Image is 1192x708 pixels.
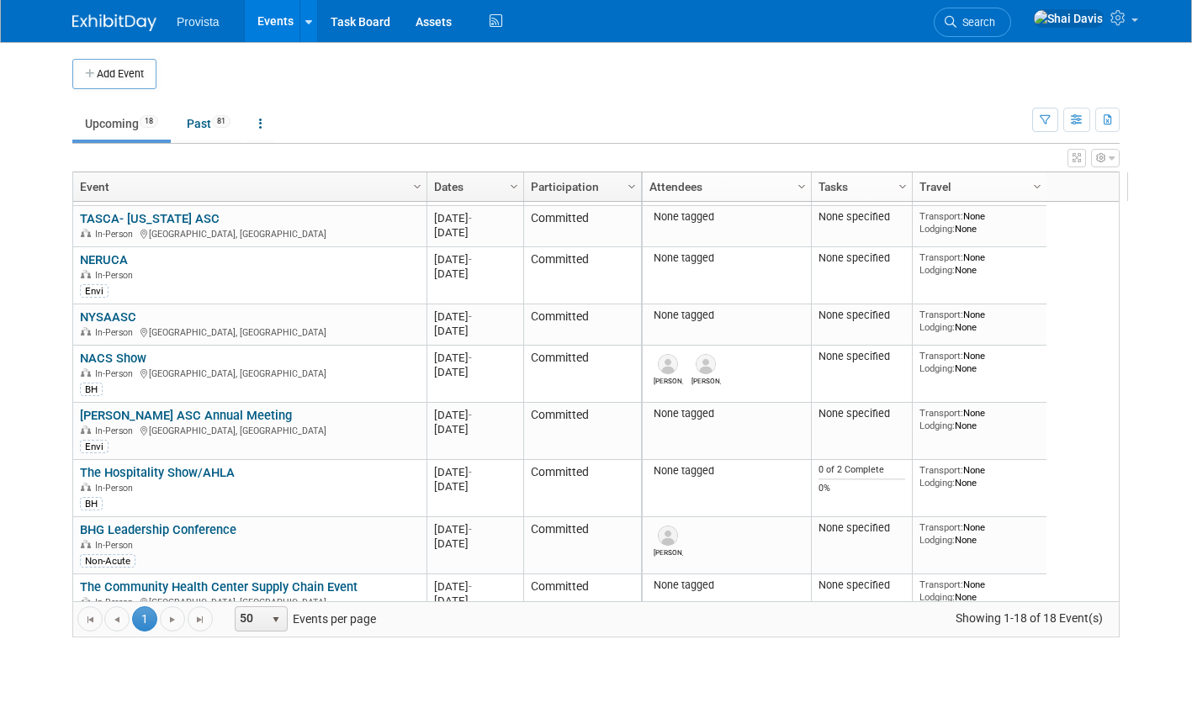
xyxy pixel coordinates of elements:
span: Lodging: [919,591,955,603]
div: BH [80,497,103,510]
span: Go to the next page [166,613,179,626]
div: None specified [819,521,906,535]
span: 18 [140,115,158,128]
span: In-Person [95,368,138,379]
span: Column Settings [507,180,521,193]
div: [DATE] [434,211,516,225]
span: Transport: [919,251,963,263]
a: Column Settings [623,172,642,198]
span: Column Settings [625,180,638,193]
td: Committed [523,206,641,247]
span: - [469,523,472,536]
a: Column Settings [506,172,524,198]
div: None None [919,579,1041,603]
div: [DATE] [434,536,516,551]
div: [GEOGRAPHIC_DATA], [GEOGRAPHIC_DATA] [80,594,419,609]
span: In-Person [95,425,138,436]
span: In-Person [95,229,138,240]
div: [DATE] [434,522,516,536]
a: Past81 [174,108,243,140]
div: [DATE] [434,309,516,324]
a: Attendees [649,172,800,201]
span: Transport: [919,309,963,320]
div: Non-Acute [80,554,135,568]
a: TASCA- [US_STATE] ASC [80,211,220,226]
div: None specified [819,407,906,420]
img: In-Person Event [81,229,91,237]
span: In-Person [95,270,138,281]
div: [DATE] [434,422,516,436]
div: 0 of 2 Complete [819,464,906,476]
span: - [469,580,472,593]
div: None tagged [649,407,805,420]
span: 50 [236,607,264,631]
a: [PERSON_NAME] ASC Annual Meeting [80,408,292,423]
div: Envi [80,440,109,453]
div: [DATE] [434,408,516,422]
span: Transport: [919,579,963,590]
img: Dean Dennerline [696,354,716,374]
span: Column Settings [1030,180,1044,193]
span: Column Settings [896,180,909,193]
img: In-Person Event [81,597,91,605]
span: Go to the first page [83,613,97,626]
div: [DATE] [434,324,516,338]
div: None None [919,251,1041,276]
img: Shai Davis [1033,9,1104,28]
a: Go to the previous page [104,606,130,631]
a: NYSAASC [80,309,136,325]
span: Column Settings [795,180,808,193]
span: Go to the previous page [110,613,124,626]
span: 1 [132,606,157,631]
div: None None [919,407,1041,431]
td: Committed [523,517,641,574]
div: None None [919,350,1041,374]
span: Provista [177,15,220,29]
div: None tagged [649,309,805,322]
td: Committed [523,304,641,346]
div: None specified [819,350,906,363]
div: [GEOGRAPHIC_DATA], [GEOGRAPHIC_DATA] [80,423,419,437]
span: In-Person [95,597,138,608]
div: None tagged [649,464,805,478]
span: Lodging: [919,477,955,489]
div: None None [919,464,1041,489]
span: select [269,613,283,626]
img: ExhibitDay [72,14,156,31]
span: Go to the last page [193,613,207,626]
span: Column Settings [411,180,424,193]
span: Lodging: [919,264,955,276]
div: Ron Krisman [654,546,683,557]
img: Ashley Grossman [658,354,678,374]
img: In-Person Event [81,483,91,491]
span: In-Person [95,327,138,338]
span: - [469,466,472,478]
img: In-Person Event [81,327,91,336]
td: Committed [523,403,641,460]
span: - [469,351,472,364]
a: NERUCA [80,252,128,267]
td: Committed [523,346,641,403]
a: Go to the next page [160,606,185,631]
a: Upcoming18 [72,108,171,140]
a: Travel [919,172,1036,201]
div: None tagged [649,579,805,592]
a: Dates [434,172,512,201]
a: NACS Show [80,351,146,366]
div: Dean Dennerline [691,374,721,385]
span: Lodging: [919,420,955,431]
a: Go to the first page [77,606,103,631]
button: Add Event [72,59,156,89]
span: - [469,409,472,421]
a: Participation [531,172,630,201]
div: [DATE] [434,351,516,365]
div: [DATE] [434,594,516,608]
td: Committed [523,574,641,631]
span: Events per page [214,606,393,631]
span: - [469,310,472,323]
span: Transport: [919,521,963,533]
a: The Hospitality Show/AHLA [80,465,235,480]
span: 81 [212,115,230,128]
span: - [469,253,472,266]
a: Go to the last page [188,606,213,631]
